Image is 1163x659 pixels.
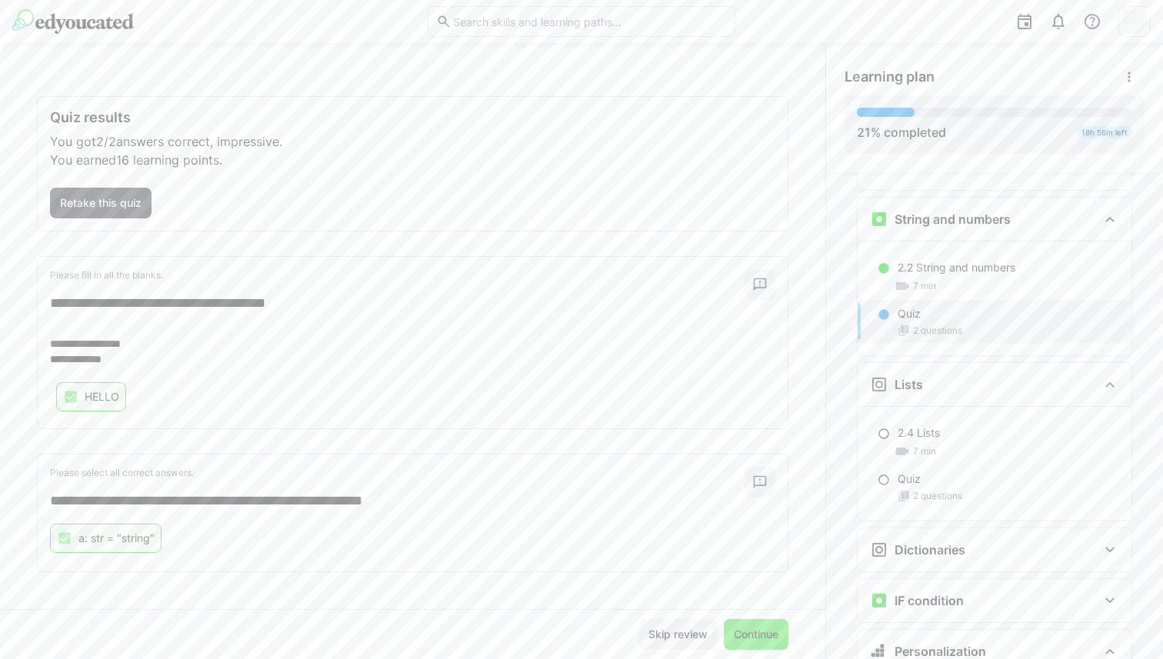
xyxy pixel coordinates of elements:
[50,269,745,281] p: Please fill in all the blanks.
[898,471,921,487] p: Quiz
[58,195,144,211] span: Retake this quiz
[50,467,745,479] p: Please select all correct answers.
[452,15,727,28] input: Search skills and learning paths…
[1077,126,1132,138] div: 18h 56m left
[895,644,986,659] h3: Personalization
[731,627,781,642] span: Continue
[116,152,219,168] span: 16 learning points
[85,389,119,404] p: HELLO
[898,306,921,321] p: Quiz
[724,619,788,650] button: Continue
[913,280,936,292] span: 7 min
[857,123,946,141] div: % completed
[898,260,1015,275] p: 2.2 String and numbers
[895,211,1011,227] h3: String and numbers
[898,425,940,441] p: 2.4 Lists
[895,593,964,608] h3: IF condition
[638,619,718,650] button: Skip review
[50,132,775,151] p: You got answers correct, impressive.
[50,109,775,126] h3: Quiz results
[895,377,923,392] h3: Lists
[845,68,935,85] span: Learning plan
[913,325,962,337] span: 2 questions
[96,134,116,149] span: 2/2
[895,542,965,557] h3: Dictionaries
[646,627,710,642] span: Skip review
[50,188,152,218] button: Retake this quiz
[913,490,962,502] span: 2 questions
[50,151,775,169] p: You earned .
[913,445,936,458] span: 7 min
[78,531,155,546] p: a: str = "string"
[857,125,871,140] span: 21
